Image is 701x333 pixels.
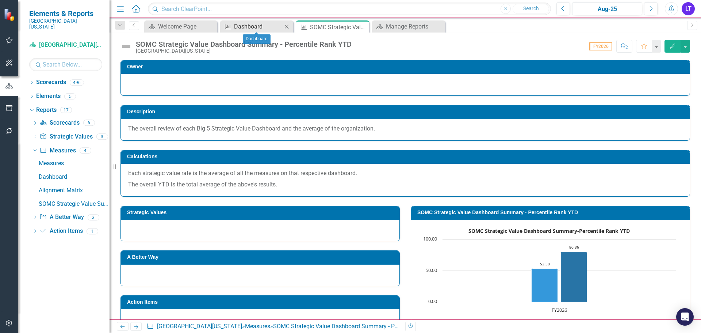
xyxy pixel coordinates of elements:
[127,64,686,69] h3: Owner
[39,201,110,207] div: SOMC Strategic Value Summary Dashboard
[222,22,282,31] a: Dashboard
[146,22,215,31] a: Welcome Page
[374,22,443,31] a: Manage Reports
[39,133,92,141] a: Strategic Values
[128,169,682,179] p: Each strategic value rate is the average of all the measures on that respective dashboard.
[523,5,539,11] span: Search
[676,308,694,326] div: Open Intercom Messenger
[146,322,400,331] div: » »
[39,213,84,222] a: A Better Way
[39,119,79,127] a: Scorecards
[426,267,437,273] text: 50.00
[569,245,579,250] text: 80.36
[37,171,110,182] a: Dashboard
[127,210,396,215] h3: Strategic Values
[575,5,640,14] div: Aug-25
[513,4,549,14] button: Search
[37,157,110,169] a: Measures
[540,261,550,266] text: 53.38
[468,227,630,234] text: SOMC Strategic Value Dashboard Summary-Percentile Rank YTD
[4,8,16,21] img: ClearPoint Strategy
[29,9,102,18] span: Elements & Reports
[127,254,396,260] h3: A Better Way
[428,298,437,304] text: 0.00
[572,2,642,15] button: Aug-25
[127,299,396,305] h3: Action Items
[83,120,95,126] div: 6
[423,235,437,242] text: 100.00
[136,48,352,54] div: [GEOGRAPHIC_DATA][US_STATE]
[128,125,682,133] p: The overall review of each Big 5 Strategic Value Dashboard and the average of the organization.
[589,42,612,50] span: FY2026
[88,214,99,220] div: 3
[64,93,76,99] div: 5
[417,210,686,215] h3: SOMC Strategic Value Dashboard Summary - Percentile Rank YTD
[532,269,558,302] g: Service, bar series 3 of 6 with 1 bar.
[39,187,110,194] div: Alignment Matrix
[39,147,76,155] a: Measures
[39,174,110,180] div: Dashboard
[29,58,102,71] input: Search Below...
[36,106,57,114] a: Reports
[157,323,242,330] a: [GEOGRAPHIC_DATA][US_STATE]
[80,147,91,154] div: 4
[561,252,587,302] path: FY2026, 80.36. Teamwork.
[310,23,367,32] div: SOMC Strategic Value Dashboard Summary - Percentile Rank YTD
[128,179,682,189] p: The overall YTD is the total average of the above's results.
[39,160,110,167] div: Measures
[127,109,686,114] h3: Description
[422,318,433,329] button: View chart menu, SOMC Strategic Value Dashboard Summary-Percentile Rank YTD
[29,18,102,30] small: [GEOGRAPHIC_DATA][US_STATE]
[243,34,271,44] div: Dashboard
[37,184,110,196] a: Alignment Matrix
[561,252,587,302] g: Teamwork, bar series 4 of 6 with 1 bar.
[148,3,551,15] input: Search ClearPoint...
[245,323,270,330] a: Measures
[234,22,282,31] div: Dashboard
[36,92,61,101] a: Elements
[60,107,72,113] div: 17
[386,22,443,31] div: Manage Reports
[532,269,558,302] path: FY2026, 53.38. Service.
[682,2,695,15] button: LT
[37,198,110,209] a: SOMC Strategic Value Summary Dashboard
[158,22,215,31] div: Welcome Page
[39,227,83,235] a: Action Items
[70,79,84,86] div: 496
[36,78,66,87] a: Scorecards
[273,323,444,330] div: SOMC Strategic Value Dashboard Summary - Percentile Rank YTD
[96,133,108,140] div: 3
[120,41,132,52] img: Not Defined
[552,307,567,313] text: FY2026
[87,228,98,234] div: 1
[29,41,102,49] a: [GEOGRAPHIC_DATA][US_STATE]
[136,40,352,48] div: SOMC Strategic Value Dashboard Summary - Percentile Rank YTD
[127,154,686,159] h3: Calculations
